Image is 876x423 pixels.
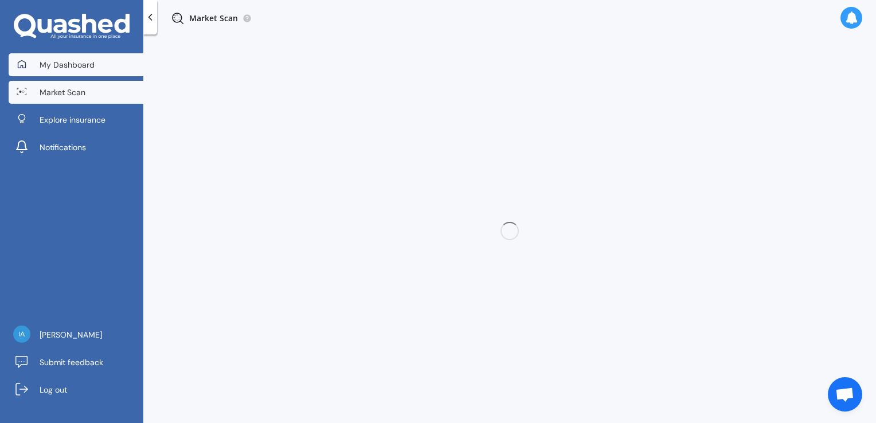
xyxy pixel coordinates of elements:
[13,326,30,343] img: c87d8517604ed77e678e66e5ba63880e
[9,81,143,104] a: Market Scan
[9,351,143,374] a: Submit feedback
[40,87,85,98] span: Market Scan
[9,378,143,401] a: Log out
[171,11,185,25] img: inProgress.51aaab21b9fbb99c9c2d.svg
[9,53,143,76] a: My Dashboard
[40,142,86,153] span: Notifications
[40,329,102,340] span: [PERSON_NAME]
[40,384,67,395] span: Log out
[40,357,103,368] span: Submit feedback
[40,59,95,70] span: My Dashboard
[189,13,238,24] p: Market Scan
[40,114,105,126] span: Explore insurance
[9,136,143,159] a: Notifications
[828,377,862,412] div: Open chat
[9,108,143,131] a: Explore insurance
[9,323,143,346] a: [PERSON_NAME]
